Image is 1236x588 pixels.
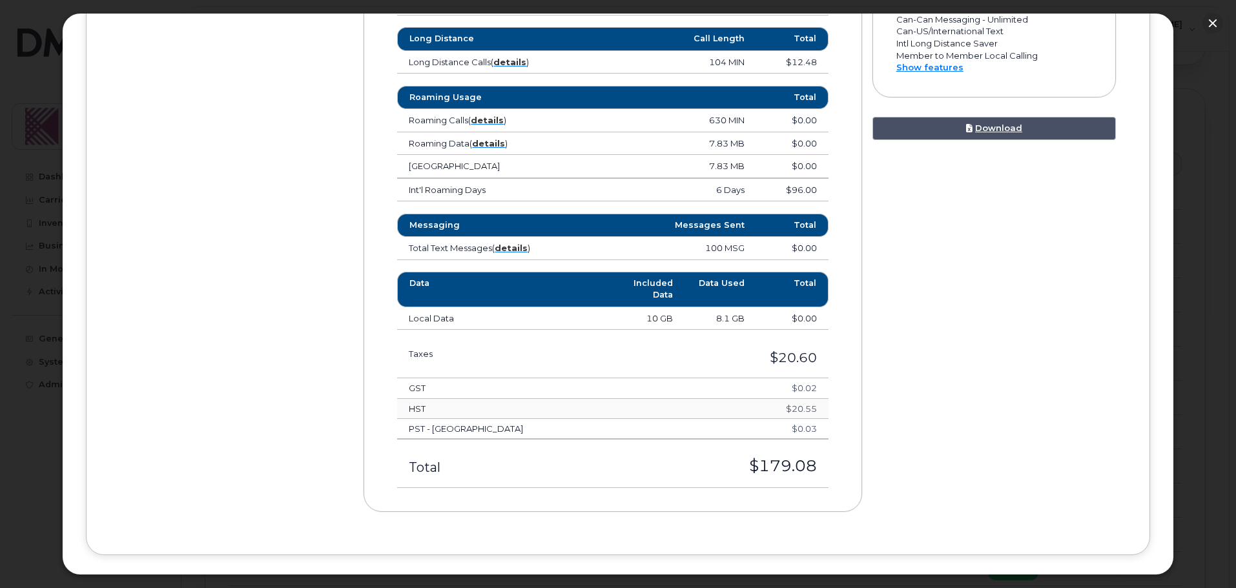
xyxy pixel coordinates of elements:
th: Data Used [685,272,756,307]
td: Total Text Messages [397,237,577,260]
td: 100 MSG [577,237,756,260]
td: $0.00 [756,237,828,260]
th: Data [397,272,613,307]
td: $0.00 [756,132,828,156]
td: Roaming Data [397,132,577,156]
a: details [495,243,528,253]
td: 8.1 GB [685,307,756,330]
span: ( ) [492,243,530,253]
td: [GEOGRAPHIC_DATA] [397,155,577,178]
th: Total [756,214,828,237]
td: 6 Days [577,179,756,202]
td: 7.83 MB [577,155,756,178]
h3: $20.60 [571,350,816,365]
th: Messaging [397,214,577,237]
h3: Total [409,460,548,474]
td: Int'l Roaming Days [397,179,577,202]
td: $96.00 [756,179,828,202]
h3: $179.08 [571,458,816,474]
h4: PST - [GEOGRAPHIC_DATA] [409,424,695,433]
th: Included Data [613,272,685,307]
td: 7.83 MB [577,132,756,156]
h4: $20.55 [718,404,817,413]
h4: $0.02 [718,383,817,392]
td: $0.00 [756,307,828,330]
h4: GST [409,383,695,392]
h4: HST [409,404,695,413]
td: $0.00 [756,155,828,178]
td: Local Data [397,307,613,330]
h4: $0.03 [718,424,817,433]
td: 10 GB [613,307,685,330]
th: Total [756,272,828,307]
h3: Taxes [409,349,548,358]
th: Messages Sent [577,214,756,237]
